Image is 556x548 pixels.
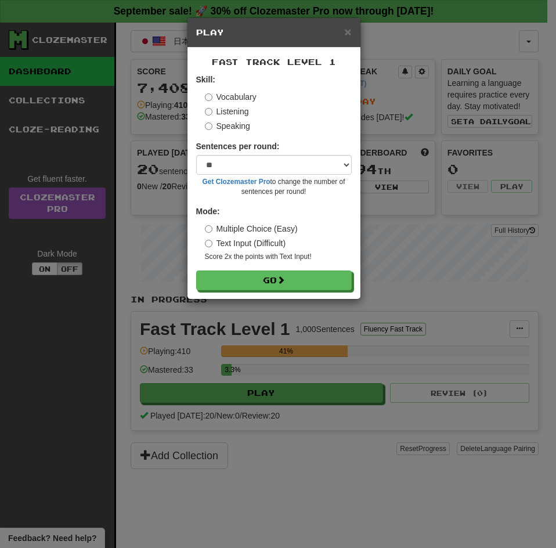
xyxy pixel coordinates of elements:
[196,75,215,84] strong: Skill:
[344,26,351,38] button: Close
[205,91,257,103] label: Vocabulary
[196,271,352,290] button: Go
[205,240,212,247] input: Text Input (Difficult)
[212,57,336,67] span: Fast Track Level 1
[344,25,351,38] span: ×
[203,178,270,186] a: Get Clozemaster Pro
[196,27,352,38] h5: Play
[205,223,298,235] label: Multiple Choice (Easy)
[205,252,352,262] small: Score 2x the points with Text Input !
[205,237,286,249] label: Text Input (Difficult)
[205,93,212,101] input: Vocabulary
[196,207,220,216] strong: Mode:
[205,106,249,117] label: Listening
[205,108,212,116] input: Listening
[196,177,352,197] small: to change the number of sentences per round!
[205,122,212,130] input: Speaking
[205,120,250,132] label: Speaking
[205,225,212,233] input: Multiple Choice (Easy)
[196,140,280,152] label: Sentences per round:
